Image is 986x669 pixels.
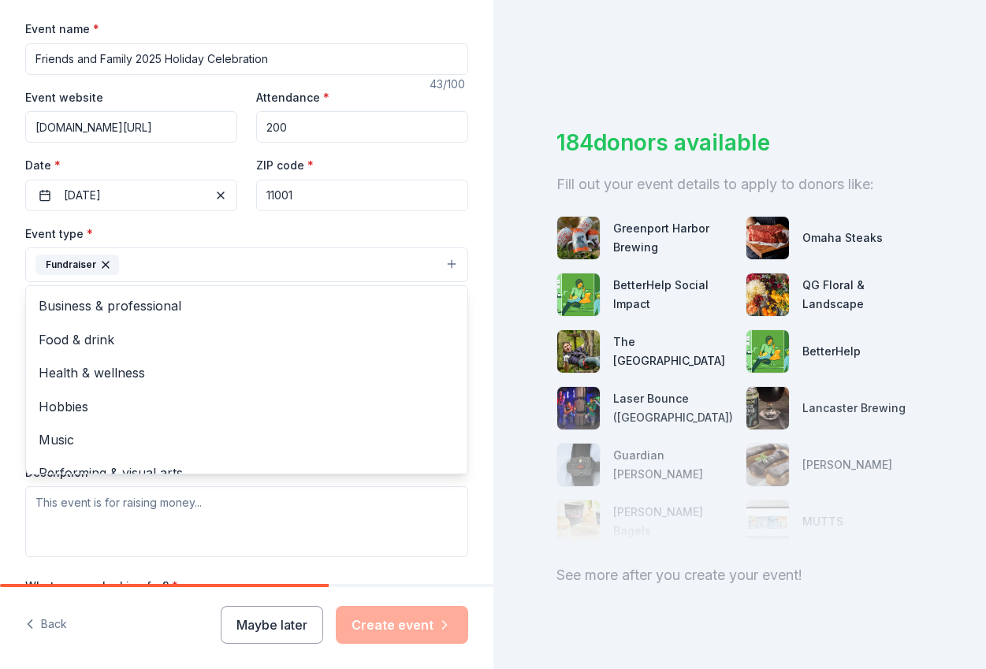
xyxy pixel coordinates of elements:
span: Food & drink [39,329,455,350]
span: Music [39,429,455,450]
span: Health & wellness [39,362,455,383]
span: Business & professional [39,295,455,316]
div: Fundraiser [35,255,119,275]
span: Performing & visual arts [39,463,455,483]
div: Fundraiser [25,285,468,474]
button: Fundraiser [25,247,468,282]
span: Hobbies [39,396,455,417]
